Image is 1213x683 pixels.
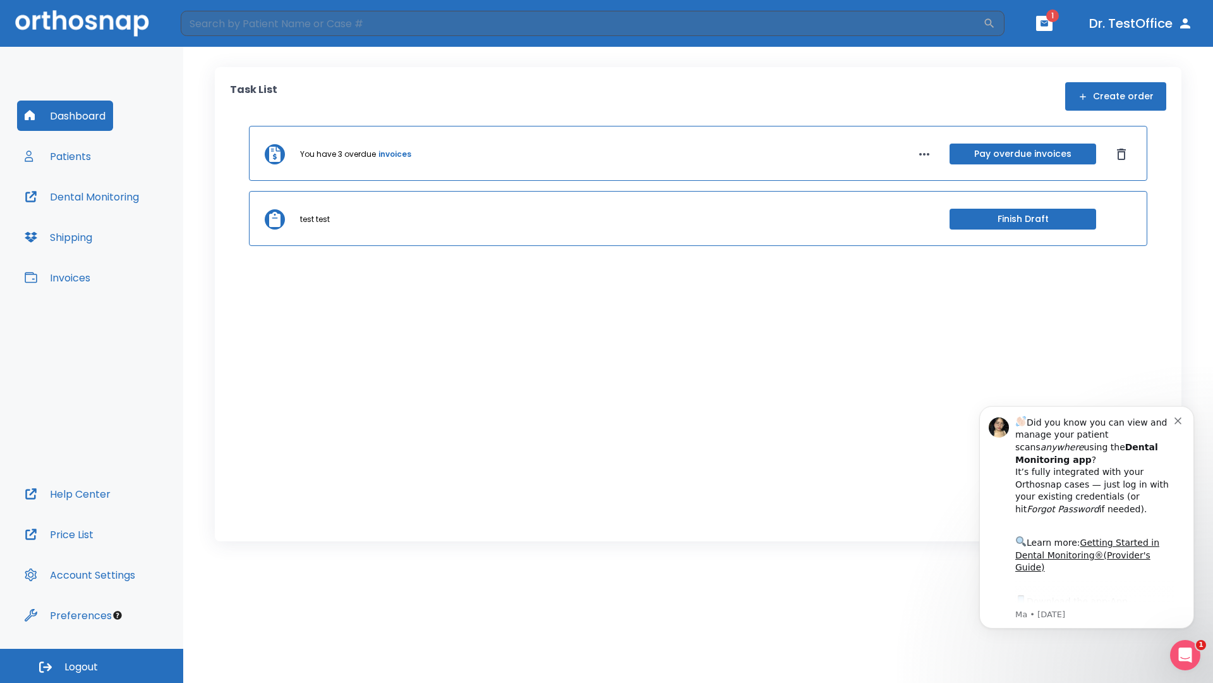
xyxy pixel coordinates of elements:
[112,610,123,621] div: Tooltip anchor
[17,560,143,590] button: Account Settings
[55,209,167,232] a: App Store
[1084,12,1198,35] button: Dr. TestOffice
[1170,640,1200,670] iframe: Intercom live chat
[17,600,119,631] button: Preferences
[55,206,214,271] div: Download the app: | ​ Let us know if you need help getting started!
[17,519,101,550] button: Price List
[300,149,376,160] p: You have 3 overdue
[1046,9,1059,22] span: 1
[214,27,224,37] button: Dismiss notification
[17,222,100,252] button: Shipping
[960,387,1213,649] iframe: Intercom notifications message
[1065,82,1166,111] button: Create order
[1111,144,1132,164] button: Dismiss
[230,82,277,111] p: Task List
[950,209,1096,230] button: Finish Draft
[17,262,98,293] button: Invoices
[64,660,98,674] span: Logout
[181,11,983,36] input: Search by Patient Name or Case #
[17,141,99,171] button: Patients
[950,144,1096,164] button: Pay overdue invoices
[15,10,149,36] img: Orthosnap
[378,149,411,160] a: invoices
[1196,640,1206,650] span: 1
[17,479,118,509] button: Help Center
[17,101,113,131] button: Dashboard
[300,214,330,225] p: test test
[17,182,147,212] button: Dental Monitoring
[55,222,214,233] p: Message from Ma, sent 2w ago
